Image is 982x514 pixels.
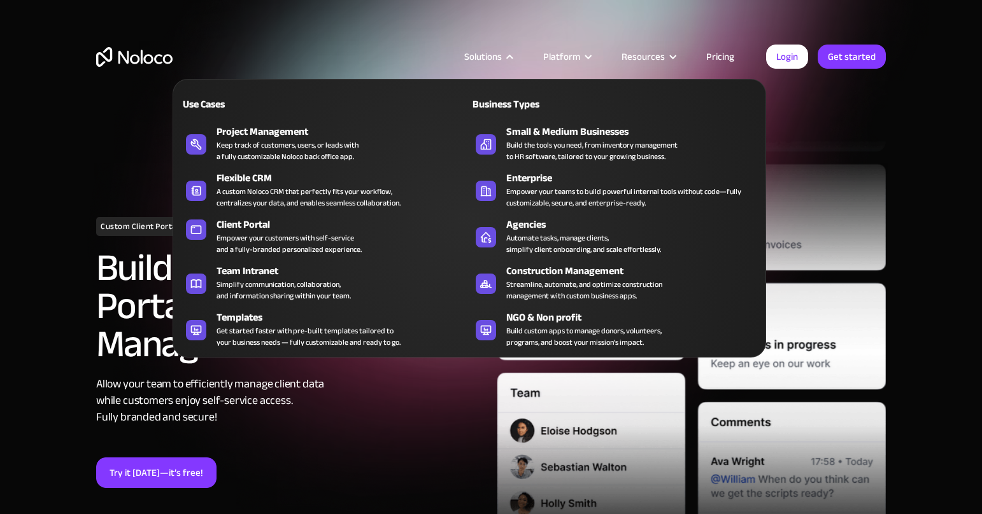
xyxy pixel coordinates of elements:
div: Resources [606,48,690,65]
div: Simplify communication, collaboration, and information sharing within your team. [217,279,351,302]
div: Empower your teams to build powerful internal tools without code—fully customizable, secure, and ... [506,186,753,209]
a: NGO & Non profitBuild custom apps to manage donors, volunteers,programs, and boost your mission’s... [469,307,759,351]
div: Templates [217,310,475,325]
div: Empower your customers with self-service and a fully-branded personalized experience. [217,232,362,255]
h2: Build a Custom Client Portal for Seamless Client Management [96,249,485,363]
div: Enterprise [506,170,765,186]
a: Team IntranetSimplify communication, collaboration,and information sharing within your team. [180,261,469,304]
a: home [96,47,173,67]
div: Construction Management [506,263,765,279]
a: Try it [DATE]—it’s free! [96,457,217,488]
div: Small & Medium Businesses [506,124,765,139]
div: Use Cases [180,97,319,112]
div: Business Types [469,97,609,112]
div: Platform [543,48,580,65]
div: Build custom apps to manage donors, volunteers, programs, and boost your mission’s impact. [506,325,662,348]
div: Solutions [448,48,527,65]
div: A custom Noloco CRM that perfectly fits your workflow, centralizes your data, and enables seamles... [217,186,401,209]
h1: Custom Client Portal Builder [96,217,213,236]
a: Login [766,45,808,69]
a: Project ManagementKeep track of customers, users, or leads witha fully customizable Noloco back o... [180,122,469,165]
div: Platform [527,48,606,65]
a: TemplatesGet started faster with pre-built templates tailored toyour business needs — fully custo... [180,307,469,351]
a: Get started [818,45,886,69]
a: Business Types [469,89,759,118]
div: Solutions [464,48,502,65]
div: Allow your team to efficiently manage client data while customers enjoy self-service access. Full... [96,376,485,426]
a: AgenciesAutomate tasks, manage clients,simplify client onboarding, and scale effortlessly. [469,214,759,258]
a: Use Cases [180,89,469,118]
div: Resources [622,48,665,65]
a: Construction ManagementStreamline, automate, and optimize constructionmanagement with custom busi... [469,261,759,304]
a: Flexible CRMA custom Noloco CRM that perfectly fits your workflow,centralizes your data, and enab... [180,168,469,211]
div: Automate tasks, manage clients, simplify client onboarding, and scale effortlessly. [506,232,661,255]
div: NGO & Non profit [506,310,765,325]
div: Build the tools you need, from inventory management to HR software, tailored to your growing busi... [506,139,678,162]
a: Pricing [690,48,750,65]
a: Client PortalEmpower your customers with self-serviceand a fully-branded personalized experience. [180,214,469,258]
a: EnterpriseEmpower your teams to build powerful internal tools without code—fully customizable, se... [469,168,759,211]
div: Team Intranet [217,263,475,279]
div: Keep track of customers, users, or leads with a fully customizable Noloco back office app. [217,139,359,162]
div: Flexible CRM [217,170,475,186]
div: Client Portal [217,217,475,232]
nav: Solutions [173,61,766,358]
div: Agencies [506,217,765,232]
div: Project Management [217,124,475,139]
div: Get started faster with pre-built templates tailored to your business needs — fully customizable ... [217,325,401,348]
div: Streamline, automate, and optimize construction management with custom business apps. [506,279,662,302]
a: Small & Medium BusinessesBuild the tools you need, from inventory managementto HR software, tailo... [469,122,759,165]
